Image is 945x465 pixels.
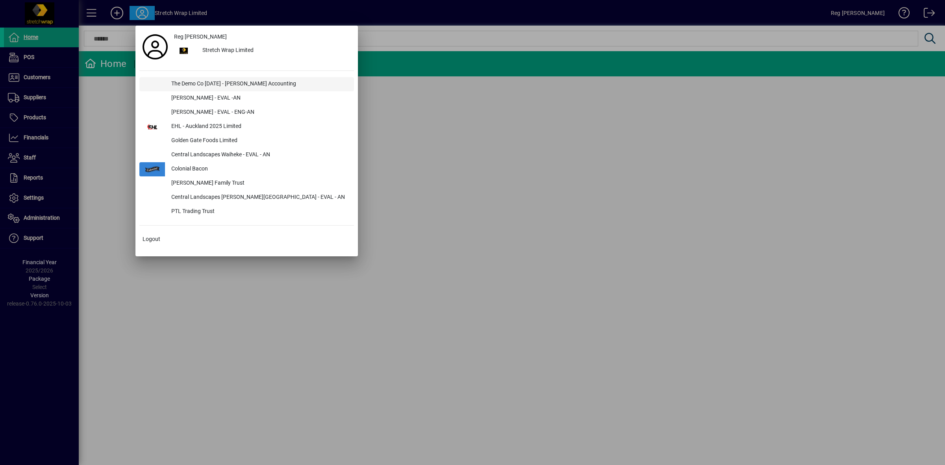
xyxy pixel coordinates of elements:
[139,106,354,120] button: [PERSON_NAME] - EVAL - ENG-AN
[165,120,354,134] div: EHL - Auckland 2025 Limited
[139,120,354,134] button: EHL - Auckland 2025 Limited
[139,205,354,219] button: PTL Trading Trust
[139,40,171,54] a: Profile
[165,134,354,148] div: Golden Gate Foods Limited
[165,176,354,191] div: [PERSON_NAME] Family Trust
[165,106,354,120] div: [PERSON_NAME] - EVAL - ENG-AN
[139,134,354,148] button: Golden Gate Foods Limited
[165,77,354,91] div: The Demo Co [DATE] - [PERSON_NAME] Accounting
[139,232,354,246] button: Logout
[165,148,354,162] div: Central Landscapes Waiheke - EVAL - AN
[139,148,354,162] button: Central Landscapes Waiheke - EVAL - AN
[139,91,354,106] button: [PERSON_NAME] - EVAL -AN
[196,44,354,58] div: Stretch Wrap Limited
[139,162,354,176] button: Colonial Bacon
[139,191,354,205] button: Central Landscapes [PERSON_NAME][GEOGRAPHIC_DATA] - EVAL - AN
[165,191,354,205] div: Central Landscapes [PERSON_NAME][GEOGRAPHIC_DATA] - EVAL - AN
[165,205,354,219] div: PTL Trading Trust
[171,44,354,58] button: Stretch Wrap Limited
[174,33,227,41] span: Reg [PERSON_NAME]
[139,176,354,191] button: [PERSON_NAME] Family Trust
[139,77,354,91] button: The Demo Co [DATE] - [PERSON_NAME] Accounting
[165,91,354,106] div: [PERSON_NAME] - EVAL -AN
[171,30,354,44] a: Reg [PERSON_NAME]
[165,162,354,176] div: Colonial Bacon
[143,235,160,243] span: Logout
